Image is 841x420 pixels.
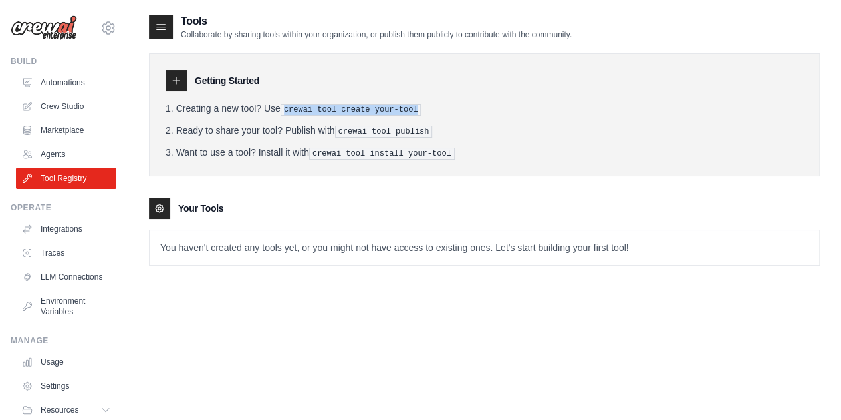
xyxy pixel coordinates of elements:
pre: crewai tool create your-tool [281,104,421,116]
a: Automations [16,72,116,93]
li: Creating a new tool? Use [166,102,803,116]
li: Ready to share your tool? Publish with [166,124,803,138]
p: You haven't created any tools yet, or you might not have access to existing ones. Let's start bui... [150,230,819,265]
img: Logo [11,15,77,41]
div: Operate [11,202,116,213]
a: Marketplace [16,120,116,141]
div: Manage [11,335,116,346]
a: Traces [16,242,116,264]
a: Tool Registry [16,168,116,189]
h3: Getting Started [195,74,259,87]
li: Want to use a tool? Install it with [166,146,803,160]
a: Settings [16,375,116,397]
pre: crewai tool publish [335,126,433,138]
div: Build [11,56,116,67]
span: Resources [41,405,78,415]
pre: crewai tool install your-tool [309,148,455,160]
a: Integrations [16,218,116,240]
a: Environment Variables [16,290,116,322]
a: Usage [16,351,116,373]
a: LLM Connections [16,266,116,288]
h3: Your Tools [178,202,223,215]
h2: Tools [181,13,572,29]
p: Collaborate by sharing tools within your organization, or publish them publicly to contribute wit... [181,29,572,40]
a: Agents [16,144,116,165]
a: Crew Studio [16,96,116,117]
